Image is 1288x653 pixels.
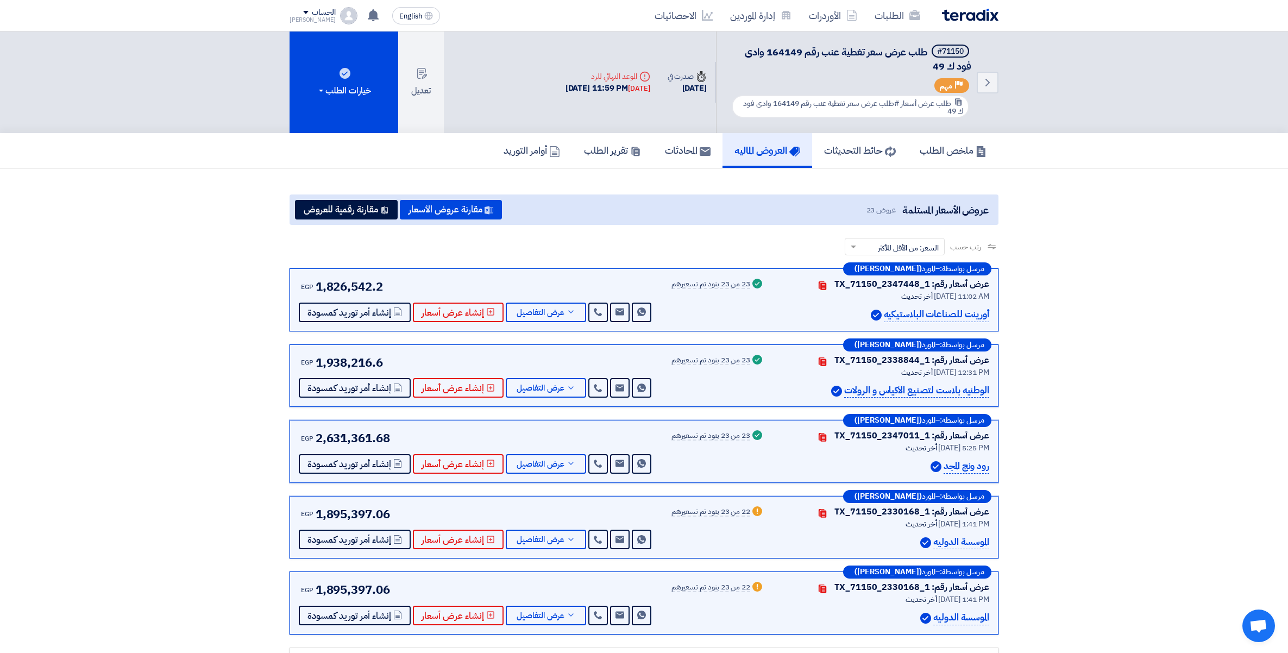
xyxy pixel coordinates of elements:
[831,386,842,397] img: Verified Account
[940,568,984,576] span: مرسل بواسطة:
[922,493,935,500] span: المورد
[922,568,935,576] span: المورد
[307,460,391,468] span: إنشاء أمر توريد كمسودة
[398,32,444,133] button: تعديل
[1242,610,1275,642] a: Open chat
[413,378,504,398] button: إنشاء عرض أسعار
[866,204,896,216] span: عروض 23
[307,384,391,392] span: إنشاء أمر توريد كمسودة
[922,417,935,424] span: المورد
[653,133,722,168] a: المحادثات
[517,384,564,392] span: عرض التفاصيل
[668,82,707,95] div: [DATE]
[834,354,989,367] div: عرض أسعار رقم: TX_71150_2338844_1
[843,262,991,275] div: –
[743,98,964,117] span: #طلب عرض سعر تغطية عنب رقم 164149 وادى فود ك 49
[933,535,989,550] p: الموسسة الدوليه
[671,280,750,289] div: 23 من 23 بنود تم تسعيرهم
[730,45,971,73] h5: طلب عرض سعر تغطية عنب رقم 164149 وادى فود ك 49
[671,432,750,441] div: 23 من 23 بنود تم تسعيرهم
[413,454,504,474] button: إنشاء عرض أسعار
[301,585,313,595] span: EGP
[422,309,484,317] span: إنشاء عرض أسعار
[922,265,935,273] span: المورد
[878,242,939,254] span: السعر: من الأقل للأكثر
[938,442,989,454] span: [DATE] 5:25 PM
[671,508,750,517] div: 22 من 23 بنود تم تسعيرهم
[901,367,932,378] span: أخر تحديث
[920,144,987,156] h5: ملخص الطلب
[290,32,398,133] button: خيارات الطلب
[340,7,357,24] img: profile_test.png
[301,282,313,292] span: EGP
[800,3,866,28] a: الأوردرات
[506,606,586,625] button: عرض التفاصيل
[517,460,564,468] span: عرض التفاصيل
[884,307,989,322] p: أورينت للصناعات البلاستيكيه
[517,309,564,317] span: عرض التفاصيل
[906,518,937,530] span: أخر تحديث
[399,12,422,20] span: English
[834,278,989,291] div: عرض أسعار رقم: TX_71150_2347448_1
[940,493,984,500] span: مرسل بواسطة:
[934,291,989,302] span: [DATE] 11:02 AM
[646,3,721,28] a: الاحصائيات
[566,71,650,82] div: الموعد النهائي للرد
[901,291,932,302] span: أخر تحديث
[940,81,952,91] span: مهم
[504,144,560,156] h5: أوامر التوريد
[299,303,411,322] button: إنشاء أمر توريد كمسودة
[566,82,650,95] div: [DATE] 11:59 PM
[317,84,371,97] div: خيارات الطلب
[422,460,484,468] span: إنشاء عرض أسعار
[628,83,650,94] div: [DATE]
[855,568,922,576] b: ([PERSON_NAME])
[745,45,971,73] span: طلب عرض سعر تغطية عنب رقم 164149 وادى فود ك 49
[413,303,504,322] button: إنشاء عرض أسعار
[938,594,989,605] span: [DATE] 1:41 PM
[422,612,484,620] span: إنشاء عرض أسعار
[855,341,922,349] b: ([PERSON_NAME])
[572,133,653,168] a: تقرير الطلب
[906,442,937,454] span: أخر تحديث
[316,581,390,599] span: 1,895,397.06
[906,594,937,605] span: أخر تحديث
[940,265,984,273] span: مرسل بواسطة:
[290,17,336,23] div: [PERSON_NAME]
[307,309,391,317] span: إنشاء أمر توريد كمسودة
[866,3,929,28] a: الطلبات
[844,384,989,398] p: الوطنيه بلاست لتصنيع الاكياس و الرولات
[734,144,800,156] h5: العروض الماليه
[584,144,641,156] h5: تقرير الطلب
[824,144,896,156] h5: حائط التحديثات
[312,8,335,17] div: الحساب
[301,357,313,367] span: EGP
[812,133,908,168] a: حائط التحديثات
[665,144,711,156] h5: المحادثات
[299,378,411,398] button: إنشاء أمر توريد كمسودة
[920,537,931,548] img: Verified Account
[316,505,390,523] span: 1,895,397.06
[871,310,882,321] img: Verified Account
[517,612,564,620] span: عرض التفاصيل
[301,509,313,519] span: EGP
[422,384,484,392] span: إنشاء عرض أسعار
[506,454,586,474] button: عرض التفاصيل
[668,71,707,82] div: صدرت في
[855,265,922,273] b: ([PERSON_NAME])
[855,493,922,500] b: ([PERSON_NAME])
[902,203,989,217] span: عروض الأسعار المستلمة
[307,612,391,620] span: إنشاء أمر توريد كمسودة
[316,354,383,372] span: 1,938,216.6
[843,414,991,427] div: –
[299,530,411,549] button: إنشاء أمر توريد كمسودة
[834,581,989,594] div: عرض أسعار رقم: TX_71150_2330168_1
[295,200,398,219] button: مقارنة رقمية للعروض
[933,611,989,625] p: الموسسة الدوليه
[722,133,812,168] a: العروض الماليه
[492,133,572,168] a: أوامر التوريد
[721,3,800,28] a: إدارة الموردين
[908,133,998,168] a: ملخص الطلب
[413,606,504,625] button: إنشاء عرض أسعار
[944,459,989,474] p: رود ونج المجد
